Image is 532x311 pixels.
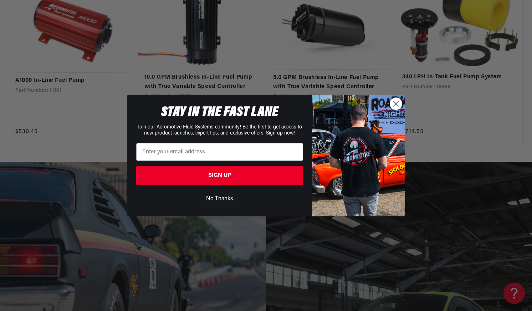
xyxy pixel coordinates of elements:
[136,192,303,206] button: No Thanks
[136,143,303,161] input: Enter your email address
[161,105,278,120] span: STAY IN THE FAST LANE
[390,97,402,110] button: Close dialog
[136,166,303,185] button: SIGN UP
[138,125,302,136] span: Join our Aeromotive Fluid Systems community! Be the first to get access to new product launches, ...
[312,95,405,216] img: 9278e0a8-2f18-4465-98b4-5c473baabe7a.jpeg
